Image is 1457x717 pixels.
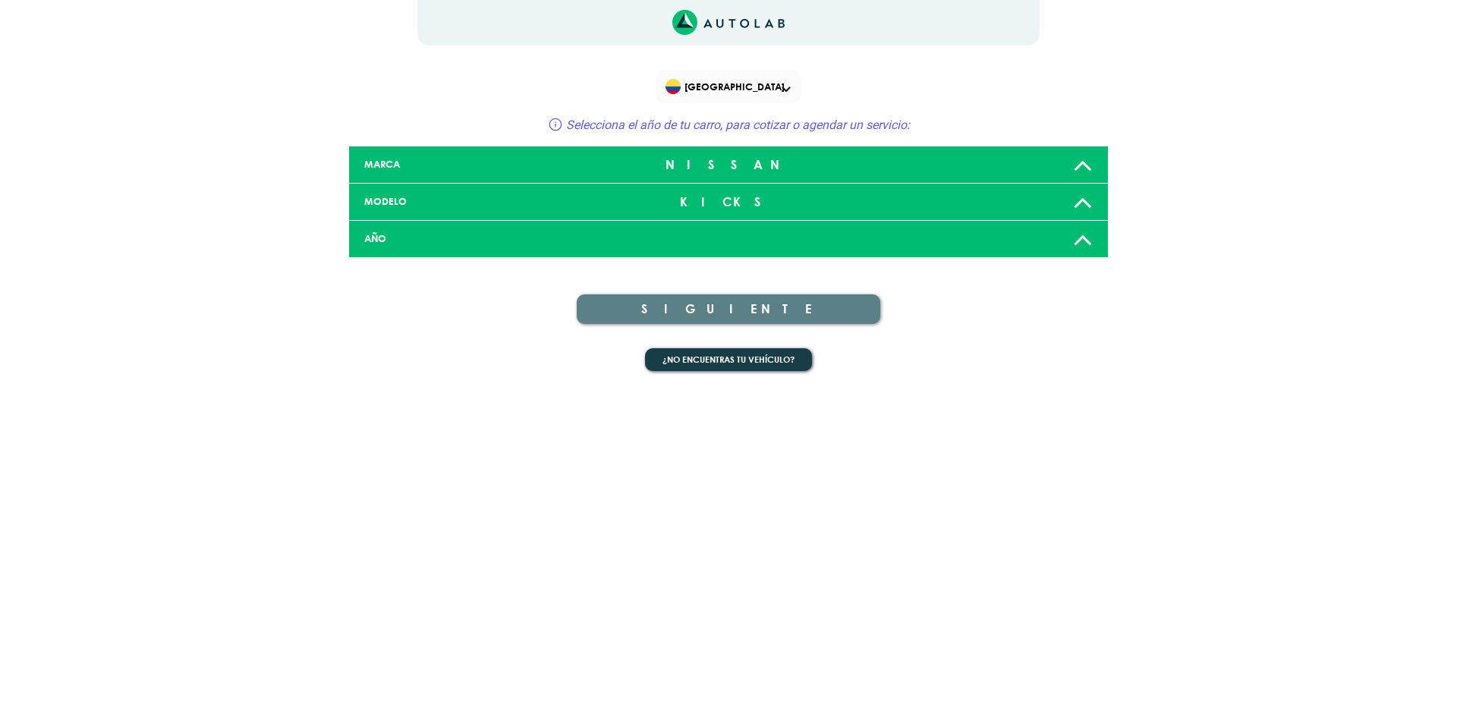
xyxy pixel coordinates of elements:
[672,14,785,29] a: Link al sitio de autolab
[353,157,603,171] div: MARCA
[349,146,1108,184] a: MARCA NISSAN
[603,187,854,217] div: KICKS
[349,184,1108,221] a: MODELO KICKS
[656,70,801,103] div: Flag of COLOMBIA[GEOGRAPHIC_DATA]
[566,118,910,132] span: Selecciona el año de tu carro, para cotizar o agendar un servicio:
[603,149,854,180] div: NISSAN
[577,294,880,324] button: SIGUIENTE
[666,76,795,97] span: [GEOGRAPHIC_DATA]
[645,348,812,372] button: ¿No encuentras tu vehículo?
[353,194,603,209] div: MODELO
[666,79,681,94] img: Flag of COLOMBIA
[353,231,603,246] div: AÑO
[349,221,1108,258] a: AÑO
